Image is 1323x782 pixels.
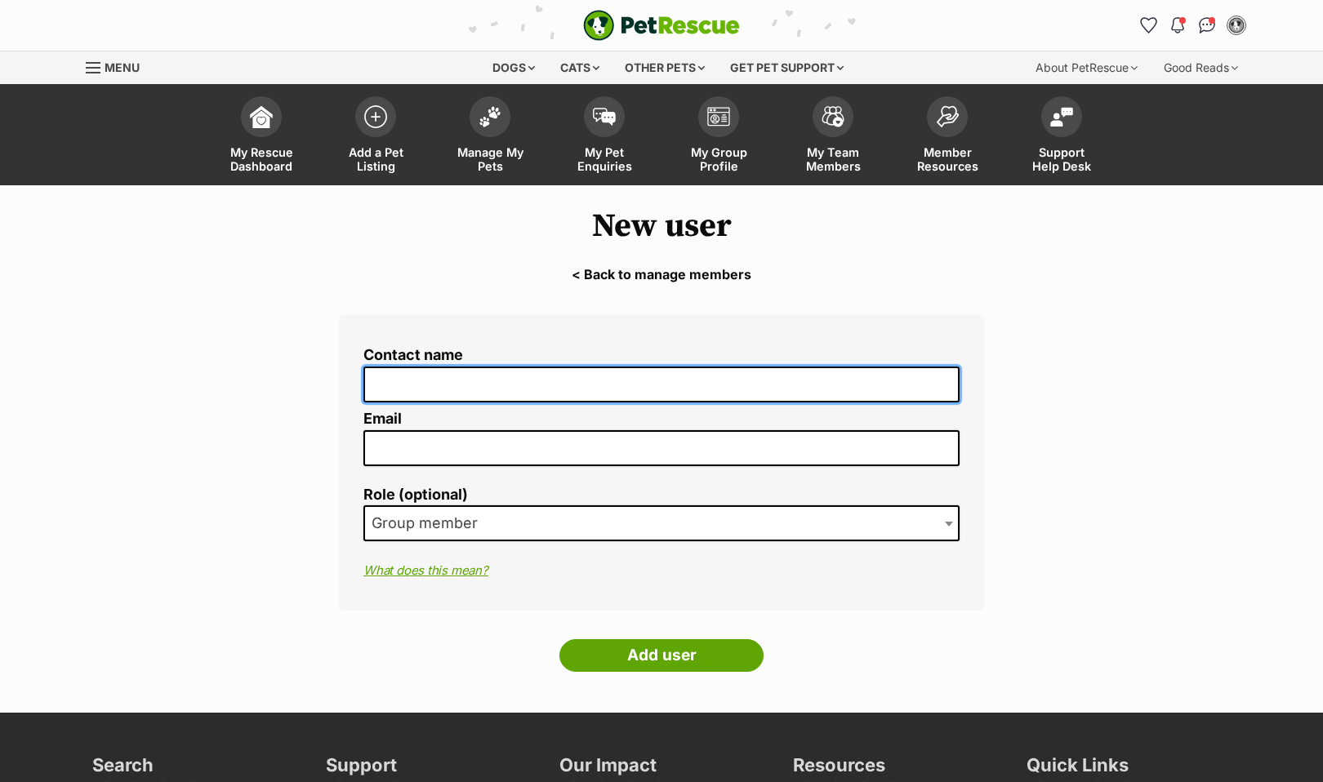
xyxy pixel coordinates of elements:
[225,145,298,173] span: My Rescue Dashboard
[1171,17,1184,33] img: notifications-46538b983faf8c2785f20acdc204bb7945ddae34d4c08c2a6579f10ce5e182be.svg
[593,108,616,126] img: pet-enquiries-icon-7e3ad2cf08bfb03b45e93fb7055b45f3efa6380592205ae92323e6603595dc1f.svg
[549,51,611,84] div: Cats
[890,88,1004,185] a: Member Resources
[707,107,730,127] img: group-profile-icon-3fa3cf56718a62981997c0bc7e787c4b2cf8bcc04b72c1350f741eb67cf2f40e.svg
[1025,145,1098,173] span: Support Help Desk
[1135,12,1161,38] a: Favourites
[1228,17,1245,33] img: Eve Waugh profile pic
[613,51,716,84] div: Other pets
[433,88,547,185] a: Manage My Pets
[453,145,527,173] span: Manage My Pets
[682,145,755,173] span: My Group Profile
[547,88,661,185] a: My Pet Enquiries
[583,10,740,41] img: logo-e224e6f780fb5917bec1dbf3a21bbac754714ae5b6737aabdf751b685950b380.svg
[1024,51,1149,84] div: About PetRescue
[568,145,641,173] span: My Pet Enquiries
[364,105,387,128] img: add-pet-listing-icon-0afa8454b4691262ce3f59096e99ab1cd57d4a30225e0717b998d2c9b9846f56.svg
[776,88,890,185] a: My Team Members
[1199,17,1216,33] img: chat-41dd97257d64d25036548639549fe6c8038ab92f7586957e7f3b1b290dea8141.svg
[796,145,870,173] span: My Team Members
[250,105,273,128] img: dashboard-icon-eb2f2d2d3e046f16d808141f083e7271f6b2e854fb5c12c21221c1fb7104beca.svg
[1165,12,1191,38] button: Notifications
[583,10,740,41] a: PetRescue
[1194,12,1220,38] a: Conversations
[822,106,844,127] img: team-members-icon-5396bd8760b3fe7c0b43da4ab00e1e3bb1a5d9ba89233759b79545d2d3fc5d0d.svg
[86,51,151,81] a: Menu
[105,60,140,74] span: Menu
[365,512,494,535] span: Group member
[204,88,318,185] a: My Rescue Dashboard
[1223,12,1249,38] button: My account
[911,145,984,173] span: Member Resources
[339,145,412,173] span: Add a Pet Listing
[363,505,960,541] span: Group member
[363,562,488,578] a: What does this mean?
[481,51,546,84] div: Dogs
[363,487,960,504] label: Role (optional)
[1004,88,1119,185] a: Support Help Desk
[363,347,960,364] label: Contact name
[1152,51,1249,84] div: Good Reads
[559,639,764,672] input: Add user
[1135,12,1249,38] ul: Account quick links
[936,105,959,127] img: member-resources-icon-8e73f808a243e03378d46382f2149f9095a855e16c252ad45f914b54edf8863c.svg
[661,88,776,185] a: My Group Profile
[719,51,855,84] div: Get pet support
[479,106,501,127] img: manage-my-pets-icon-02211641906a0b7f246fdf0571729dbe1e7629f14944591b6c1af311fb30b64b.svg
[1050,107,1073,127] img: help-desk-icon-fdf02630f3aa405de69fd3d07c3f3aa587a6932b1a1747fa1d2bba05be0121f9.svg
[318,88,433,185] a: Add a Pet Listing
[363,411,960,428] label: Email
